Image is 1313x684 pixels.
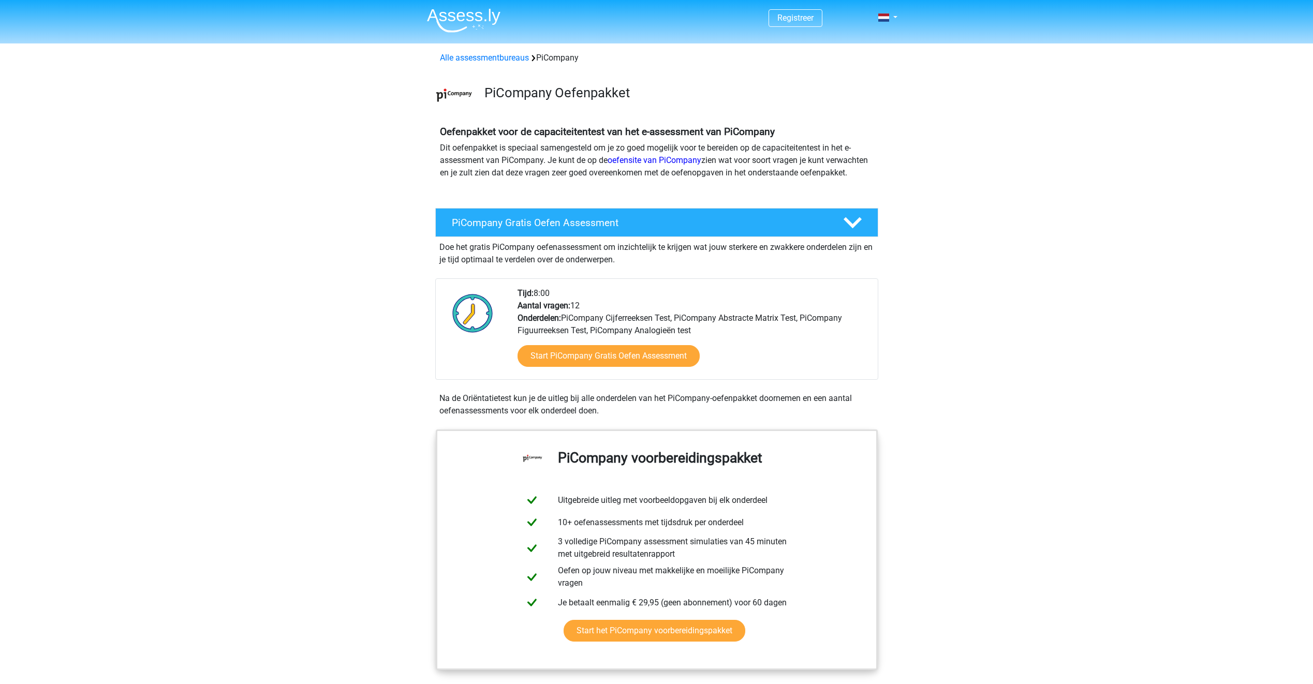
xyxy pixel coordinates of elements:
[436,52,878,64] div: PiCompany
[564,620,745,642] a: Start het PiCompany voorbereidingspakket
[452,217,827,229] h4: PiCompany Gratis Oefen Assessment
[431,208,882,237] a: PiCompany Gratis Oefen Assessment
[518,301,570,310] b: Aantal vragen:
[440,126,775,138] b: Oefenpakket voor de capaciteitentest van het e-assessment van PiCompany
[436,77,473,113] img: picompany.png
[777,13,814,23] a: Registreer
[518,288,534,298] b: Tijd:
[440,142,874,179] p: Dit oefenpakket is speciaal samengesteld om je zo goed mogelijk voor te bereiden op de capaciteit...
[518,345,700,367] a: Start PiCompany Gratis Oefen Assessment
[447,287,499,339] img: Klok
[435,237,878,266] div: Doe het gratis PiCompany oefenassessment om inzichtelijk te krijgen wat jouw sterkere en zwakkere...
[427,8,500,33] img: Assessly
[435,392,878,417] div: Na de Oriëntatietest kun je de uitleg bij alle onderdelen van het PiCompany-oefenpakket doornemen...
[510,287,877,379] div: 8:00 12 PiCompany Cijferreeksen Test, PiCompany Abstracte Matrix Test, PiCompany Figuurreeksen Te...
[608,155,701,165] a: oefensite van PiCompany
[440,53,529,63] a: Alle assessmentbureaus
[518,313,561,323] b: Onderdelen:
[484,85,870,101] h3: PiCompany Oefenpakket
